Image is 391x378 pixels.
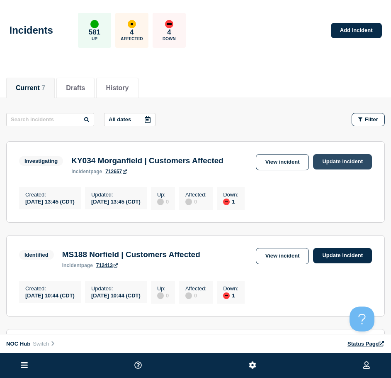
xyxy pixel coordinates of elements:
div: [DATE] 13:45 (CDT) [25,198,75,205]
span: incident [71,169,90,174]
span: NOC Hub [6,341,30,347]
div: 1 [223,292,238,299]
p: Down : [223,191,238,198]
div: down [223,199,230,205]
p: Created : [25,285,75,292]
div: up [90,20,99,28]
h1: Incidents [10,25,53,36]
p: Created : [25,191,75,198]
p: 4 [130,28,134,37]
button: History [106,84,129,92]
button: All dates [104,113,155,126]
a: View incident [256,154,309,170]
p: page [71,169,102,174]
button: Drafts [66,84,85,92]
button: Filter [352,113,385,126]
p: Updated : [91,285,141,292]
p: Updated : [91,191,141,198]
div: 0 [185,198,206,205]
div: disabled [157,199,164,205]
button: Current 7 [16,84,45,92]
div: 1 [223,198,238,205]
div: disabled [185,292,192,299]
a: Update incident [313,248,372,263]
p: page [62,263,93,268]
p: All dates [109,116,131,123]
input: Search incidents [6,113,94,126]
p: 581 [89,28,100,37]
div: down [165,20,173,28]
h3: MS188 Norfield | Customers Affected [62,250,200,259]
div: 0 [185,292,206,299]
p: Affected [121,37,143,41]
div: 0 [157,198,169,205]
button: Switch [30,340,58,347]
a: 712657 [105,169,127,174]
a: Status Page [347,341,385,347]
a: 712413 [96,263,118,268]
span: 7 [41,84,45,91]
div: [DATE] 13:45 (CDT) [91,198,141,205]
div: down [223,292,230,299]
p: Up : [157,285,169,292]
div: affected [128,20,136,28]
p: Down [163,37,176,41]
div: 0 [157,292,169,299]
p: 4 [167,28,171,37]
span: incident [62,263,81,268]
div: disabled [185,199,192,205]
div: [DATE] 10:44 (CDT) [91,292,141,299]
p: Affected : [185,191,206,198]
span: Investigating [19,156,63,166]
div: disabled [157,292,164,299]
p: Up : [157,191,169,198]
div: [DATE] 10:44 (CDT) [25,292,75,299]
p: Down : [223,285,238,292]
p: Up [92,37,97,41]
iframe: Help Scout Beacon - Open [350,307,374,331]
span: Filter [365,116,378,123]
p: Affected : [185,285,206,292]
h3: KY034 Morganfield | Customers Affected [71,156,223,165]
a: View incident [256,248,309,264]
span: Identified [19,250,54,260]
a: Add incident [331,23,382,38]
a: Update incident [313,154,372,169]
